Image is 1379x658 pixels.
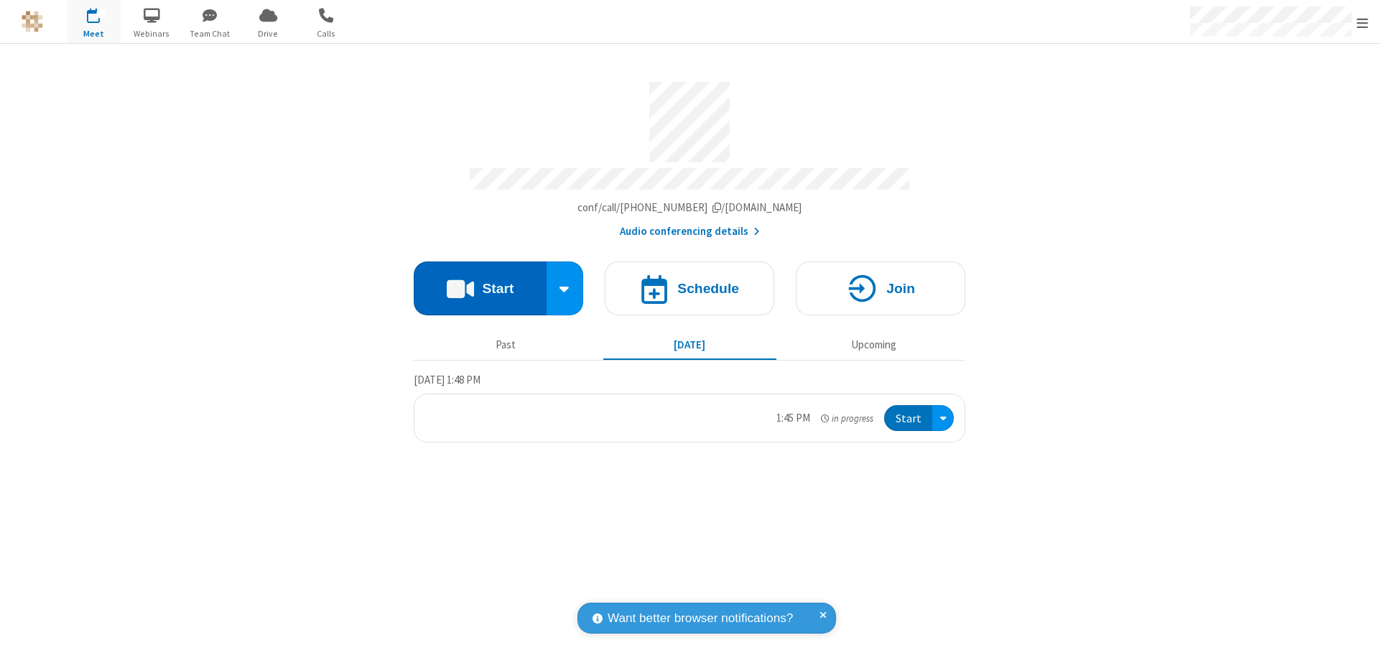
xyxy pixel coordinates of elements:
[605,261,774,315] button: Schedule
[620,223,760,240] button: Audio conferencing details
[241,27,295,40] span: Drive
[577,200,802,216] button: Copy my meeting room linkCopy my meeting room link
[796,261,965,315] button: Join
[22,11,43,32] img: QA Selenium DO NOT DELETE OR CHANGE
[932,405,954,432] div: Open menu
[183,27,237,40] span: Team Chat
[821,412,873,425] em: in progress
[776,410,810,427] div: 1:45 PM
[608,609,793,628] span: Want better browser notifications?
[577,200,802,214] span: Copy my meeting room link
[414,71,965,240] section: Account details
[886,282,915,295] h4: Join
[414,373,480,386] span: [DATE] 1:48 PM
[125,27,179,40] span: Webinars
[482,282,514,295] h4: Start
[787,331,960,358] button: Upcoming
[1343,621,1368,648] iframe: Chat
[603,331,776,358] button: [DATE]
[419,331,593,358] button: Past
[414,261,547,315] button: Start
[414,371,965,443] section: Today's Meetings
[677,282,739,295] h4: Schedule
[300,27,353,40] span: Calls
[97,8,106,19] div: 1
[884,405,932,432] button: Start
[67,27,121,40] span: Meet
[547,261,584,315] div: Start conference options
